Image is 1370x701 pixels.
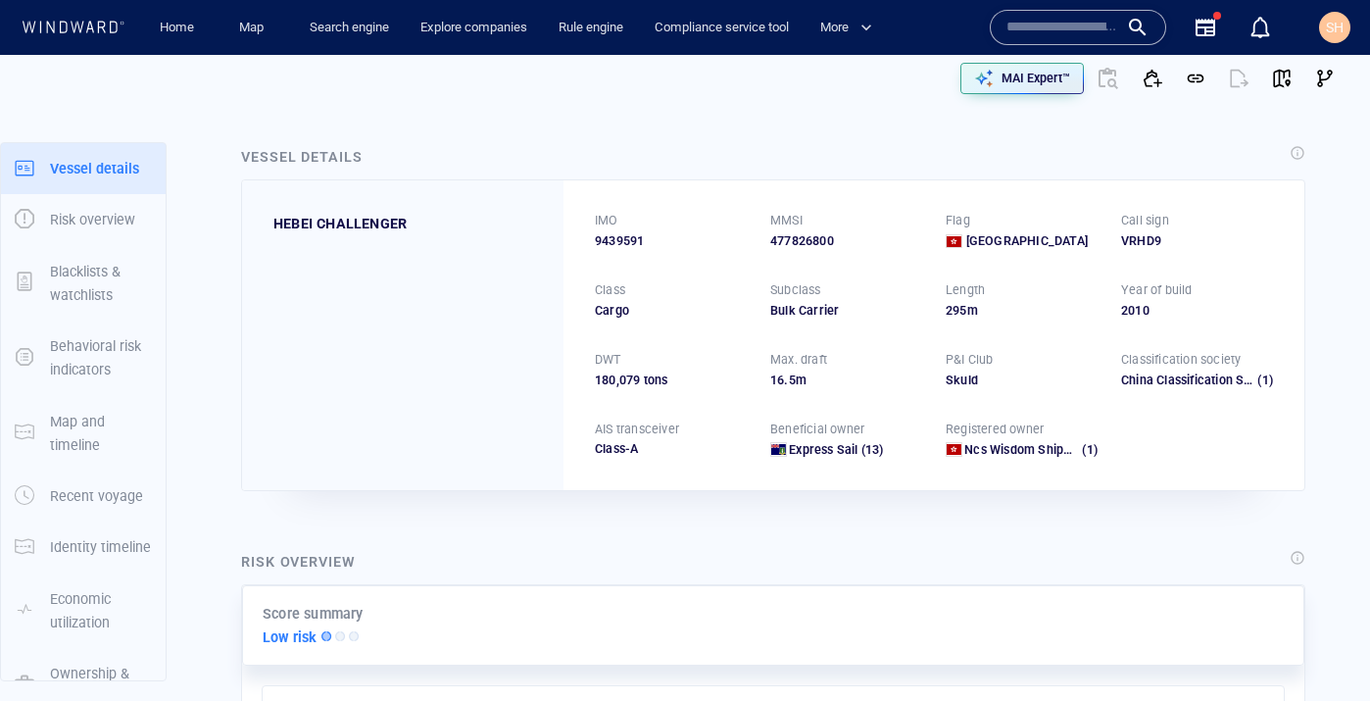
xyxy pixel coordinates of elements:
button: Visual Link Analysis [1303,57,1346,100]
div: 2010 [1121,302,1273,320]
a: Blacklists & watchlists [1,273,166,291]
a: Map and timeline [1,423,166,441]
a: Ownership & management [1,676,166,694]
a: Behavioral risk indicators [1,348,166,367]
div: Notification center [1248,16,1272,39]
span: 5 [789,373,796,387]
p: Identity timeline [50,535,151,559]
span: 295 [946,303,967,318]
p: Classification society [1121,351,1241,369]
button: Recent voyage [1,471,166,522]
p: Vessel details [50,157,139,180]
div: Bulk Carrier [770,302,922,320]
p: AIS transceiver [595,421,679,438]
p: Flag [946,212,970,229]
p: Score summary [263,602,364,626]
div: 180,079 tons [595,372,747,389]
a: Search engine [302,11,397,45]
p: Recent voyage [50,484,143,508]
button: Map and timeline [1,396,166,472]
div: Skuld [946,372,1098,389]
p: MMSI [770,212,803,229]
button: Home [145,11,208,45]
span: More [820,17,872,39]
a: Rule engine [551,11,631,45]
p: P&I Club [946,351,994,369]
p: Beneficial owner [770,421,864,438]
span: SH [1326,20,1344,35]
a: Economic utilization [1,600,166,619]
p: Year of build [1121,281,1193,299]
p: Map and timeline [50,410,152,458]
p: Class [595,281,625,299]
div: China Classification Society [1121,372,1273,389]
p: Max. draft [770,351,827,369]
div: Risk overview [241,550,356,574]
p: Risk overview [50,208,135,231]
div: HEBEI CHALLENGER [273,212,407,235]
a: Recent voyage [1,486,166,505]
span: (1) [1079,441,1098,459]
a: Vessel details [1,158,166,176]
span: m [796,373,807,387]
button: Economic utilization [1,574,166,649]
p: MAI Expert™ [1002,70,1070,87]
span: Express Sail [789,442,857,457]
p: DWT [595,351,621,369]
div: VRHD9 [1121,232,1273,250]
p: Blacklists & watchlists [50,260,152,308]
p: Call sign [1121,212,1169,229]
p: Registered owner [946,421,1044,438]
a: Risk overview [1,210,166,228]
button: Behavioral risk indicators [1,321,166,396]
p: Length [946,281,985,299]
span: m [967,303,978,318]
span: (1) [1254,372,1273,389]
a: Compliance service tool [647,11,797,45]
a: Ncs Wisdom Shipping Company Limited (1) [964,441,1098,459]
a: Identity timeline [1,537,166,556]
p: Low risk [263,626,318,649]
span: Class-A [595,441,638,456]
div: Vessel details [241,145,363,169]
span: [GEOGRAPHIC_DATA] [966,232,1088,250]
p: Behavioral risk indicators [50,334,152,382]
span: (13) [858,441,884,459]
div: Cargo [595,302,747,320]
button: More [812,11,889,45]
a: Explore companies [413,11,535,45]
span: . [784,373,788,387]
button: Vessel details [1,143,166,194]
button: Get link [1174,57,1217,100]
div: China Classification Society [1121,372,1254,389]
span: Ncs Wisdom Shipping Company Limited [964,442,1190,457]
a: Home [152,11,202,45]
a: Map [231,11,278,45]
p: Economic utilization [50,587,152,635]
button: Blacklists & watchlists [1,246,166,322]
p: IMO [595,212,618,229]
div: 477826800 [770,232,922,250]
button: Map [223,11,286,45]
button: View on map [1260,57,1303,100]
button: SH [1315,8,1354,47]
a: Express Sail (13) [789,441,883,459]
span: 9439591 [595,232,644,250]
button: MAI Expert™ [960,63,1084,94]
button: Risk overview [1,194,166,245]
button: Identity timeline [1,522,166,573]
span: 16 [770,373,784,387]
p: Subclass [770,281,821,299]
iframe: Chat [1287,613,1355,686]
